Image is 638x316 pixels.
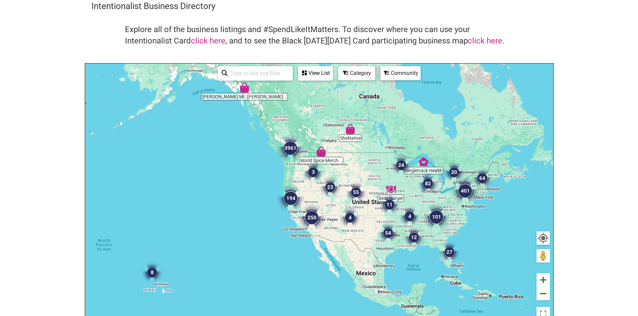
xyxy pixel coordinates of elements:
div: Category [339,67,374,80]
div: 27 [437,239,462,265]
div: 401 [449,175,481,207]
div: 12 [401,225,427,250]
button: Your Location [537,231,550,245]
div: Best Burger [383,182,399,197]
div: 23 [317,175,343,200]
div: SheNative [343,121,358,137]
div: 64 [470,166,495,191]
div: Type to search and filter [218,66,293,81]
div: 3 [300,160,326,185]
div: 24 [388,152,414,178]
div: 3961 [274,132,306,164]
div: Singletrack Health [416,154,431,169]
h4: Explore all of the business listings and #SpendLikeItMatters. To discover where you can use your ... [125,24,513,46]
button: Zoom out [537,287,550,300]
div: 82 [415,171,441,196]
div: 54 [375,220,401,246]
div: 4 [337,205,363,230]
div: Community [381,67,420,80]
a: click here [191,36,225,45]
div: 11 [377,192,402,217]
div: 4 [397,204,422,229]
div: World Spice Merchants [313,144,329,159]
button: Zoom in [537,273,550,287]
div: Filter by category [338,66,375,80]
div: View List [299,67,332,80]
div: 194 [275,182,307,214]
input: Type to find and filter... [228,67,289,80]
div: 55 [343,180,369,205]
div: 20 [441,160,467,185]
button: Drag Pegman onto the map to open Street View [537,249,550,262]
a: click here [468,36,502,45]
div: 8 [139,260,165,285]
div: See a list of the visible businesses [298,66,333,81]
div: Filter by Community [380,66,421,80]
div: Tripp's Mt. Juneau Trading Post [237,80,252,95]
div: 250 [296,202,328,234]
div: 101 [420,201,452,233]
